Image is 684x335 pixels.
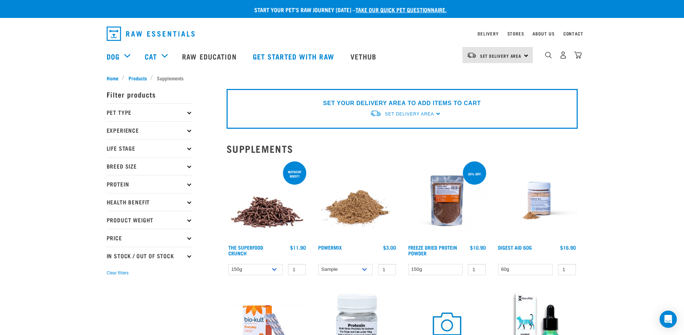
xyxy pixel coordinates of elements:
[532,32,554,35] a: About Us
[107,27,195,41] img: Raw Essentials Logo
[107,193,193,211] p: Health Benefit
[107,270,129,276] button: Clear filters
[378,264,396,275] input: 1
[227,143,578,154] h2: Supplements
[129,74,147,82] span: Products
[283,166,306,181] div: nutrient boost!
[468,264,486,275] input: 1
[385,112,434,117] span: Set Delivery Area
[107,211,193,229] p: Product Weight
[560,245,576,250] div: $16.90
[101,24,583,44] nav: dropdown navigation
[107,74,578,82] nav: breadcrumbs
[107,121,193,139] p: Experience
[107,229,193,247] p: Price
[125,74,150,82] a: Products
[107,139,193,157] p: Life Stage
[383,245,396,250] div: $3.00
[660,311,677,328] div: Open Intercom Messenger
[290,245,306,250] div: $11.90
[107,175,193,193] p: Protein
[467,52,476,58] img: van-moving.png
[574,51,582,59] img: home-icon@2x.png
[318,246,342,249] a: Powermix
[227,160,308,241] img: 1311 Superfood Crunch 01
[480,55,522,57] span: Set Delivery Area
[288,264,306,275] input: 1
[558,264,576,275] input: 1
[107,247,193,265] p: In Stock / Out Of Stock
[370,110,381,117] img: van-moving.png
[406,160,488,241] img: FD Protein Powder
[107,85,193,103] p: Filter products
[145,51,157,62] a: Cat
[563,32,583,35] a: Contact
[465,169,484,179] div: 30% off!
[107,103,193,121] p: Pet Type
[507,32,524,35] a: Stores
[107,74,122,82] a: Home
[343,42,386,71] a: Vethub
[246,42,343,71] a: Get started with Raw
[316,160,398,241] img: Pile Of PowerMix For Pets
[478,32,498,35] a: Delivery
[496,160,578,241] img: Raw Essentials Digest Aid Pet Supplement
[408,246,457,254] a: Freeze Dried Protein Powder
[107,157,193,175] p: Breed Size
[545,52,552,58] img: home-icon-1@2x.png
[470,245,486,250] div: $10.90
[175,42,245,71] a: Raw Education
[323,99,481,108] p: SET YOUR DELIVERY AREA TO ADD ITEMS TO CART
[355,8,447,11] a: take our quick pet questionnaire.
[559,51,567,59] img: user.png
[228,246,263,254] a: The Superfood Crunch
[107,74,118,82] span: Home
[498,246,532,249] a: Digest Aid 60g
[107,51,120,62] a: Dog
